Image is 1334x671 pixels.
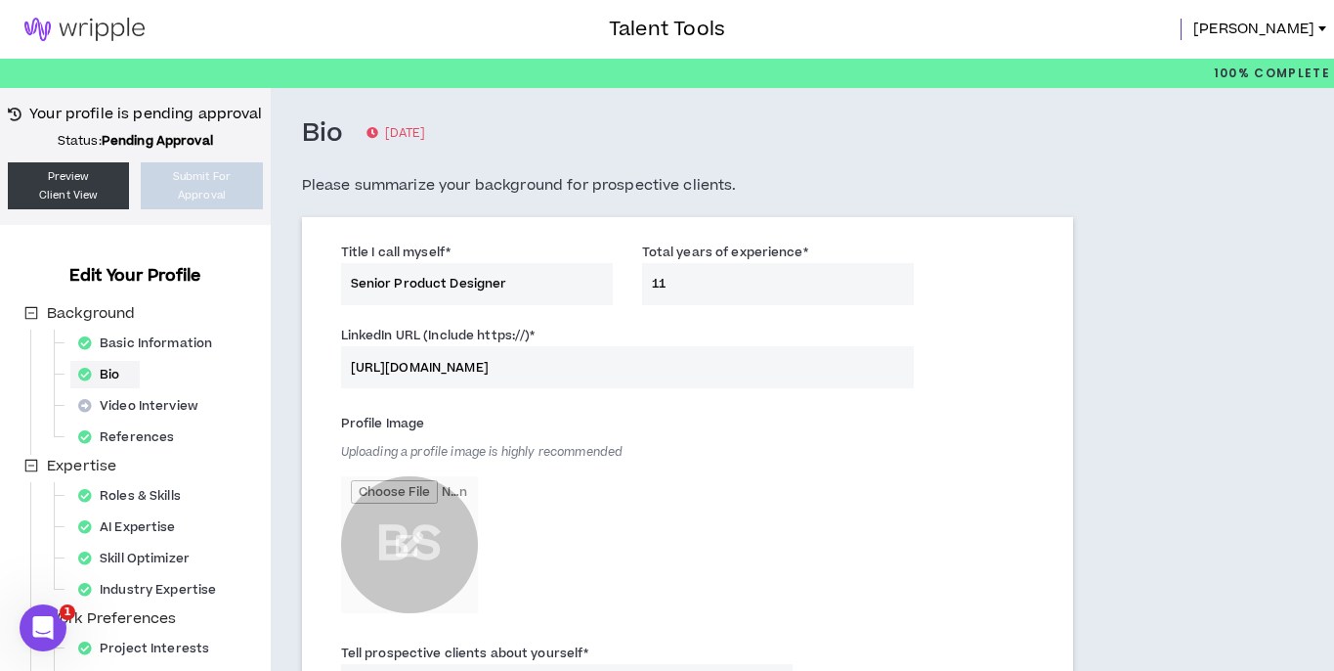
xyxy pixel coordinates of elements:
[43,455,120,478] span: Expertise
[1250,65,1330,82] span: Complete
[70,361,140,388] div: Bio
[29,104,262,125] p: Your profile is pending approval
[70,392,218,420] div: Video Interview
[341,408,425,439] label: Profile Image
[302,117,344,151] h3: Bio
[341,346,914,388] input: LinkedIn URL
[8,133,263,149] p: Status:
[24,306,38,320] span: minus-square
[70,424,194,451] div: References
[47,303,135,324] span: Background
[60,604,75,620] span: 1
[341,263,613,305] input: e.g. Creative Director, Digital Strategist, etc.
[341,320,536,351] label: LinkedIn URL (Include https://)
[141,162,262,209] button: Submit ForApproval
[642,263,914,305] input: Years
[62,264,209,288] h3: Edit Your Profile
[1193,19,1314,40] span: [PERSON_NAME]
[8,162,129,209] a: PreviewClient View
[20,604,66,651] iframe: Intercom live chat
[341,237,451,268] label: Title I call myself
[102,132,213,150] strong: Pending Approval
[302,174,1073,198] h5: Please summarize your background for prospective clients.
[47,456,116,476] span: Expertise
[43,607,180,631] span: Work Preferences
[341,638,589,669] label: Tell prospective clients about yourself
[70,514,195,541] div: AI Expertise
[642,237,808,268] label: Total years of experience
[609,15,725,44] h3: Talent Tools
[1214,59,1330,88] p: 100%
[24,459,38,472] span: minus-square
[43,302,139,326] span: Background
[70,576,236,604] div: Industry Expertise
[366,124,425,144] p: [DATE]
[70,330,232,357] div: Basic Information
[70,635,229,662] div: Project Interests
[70,545,209,572] div: Skill Optimizer
[341,444,624,461] span: Uploading a profile image is highly recommended
[47,608,176,629] span: Work Preferences
[70,482,200,510] div: Roles & Skills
